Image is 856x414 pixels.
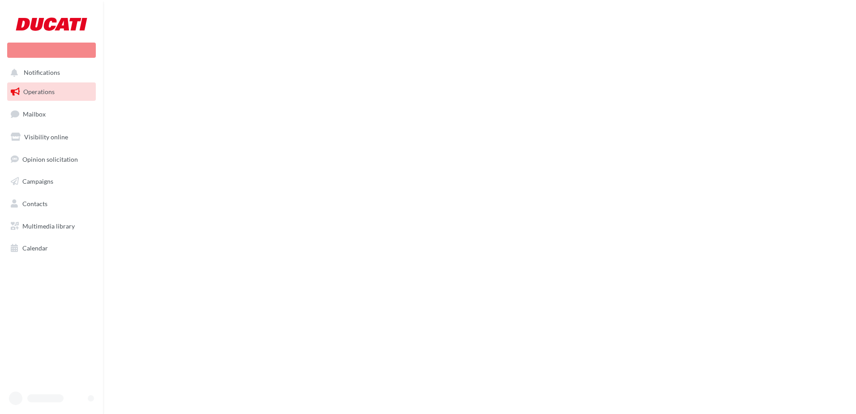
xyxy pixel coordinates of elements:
a: Operations [5,82,98,101]
a: Opinion solicitation [5,150,98,169]
a: Visibility online [5,128,98,147]
a: Multimedia library [5,217,98,236]
a: Contacts [5,194,98,213]
a: Campaigns [5,172,98,191]
span: Operations [23,88,55,95]
span: Visibility online [24,133,68,141]
a: Mailbox [5,104,98,124]
div: New campaign [7,43,96,58]
span: Multimedia library [22,222,75,230]
span: Contacts [22,200,47,207]
span: Mailbox [23,110,46,118]
span: Notifications [24,69,60,77]
span: Calendar [22,244,48,252]
span: Campaigns [22,177,53,185]
a: Calendar [5,239,98,258]
span: Opinion solicitation [22,155,78,163]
